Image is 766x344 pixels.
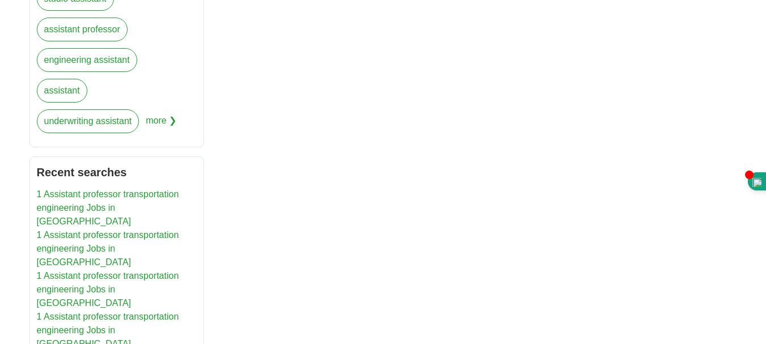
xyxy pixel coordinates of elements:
a: assistant [37,79,87,103]
h2: Recent searches [37,164,197,181]
a: underwriting assistant [37,109,139,133]
a: engineering assistant [37,48,137,72]
span: more ❯ [146,109,176,140]
a: 1 Assistant professor transportation engineering Jobs in [GEOGRAPHIC_DATA] [37,230,179,267]
a: 1 Assistant professor transportation engineering Jobs in [GEOGRAPHIC_DATA] [37,271,179,308]
a: assistant professor [37,18,128,41]
a: 1 Assistant professor transportation engineering Jobs in [GEOGRAPHIC_DATA] [37,189,179,226]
